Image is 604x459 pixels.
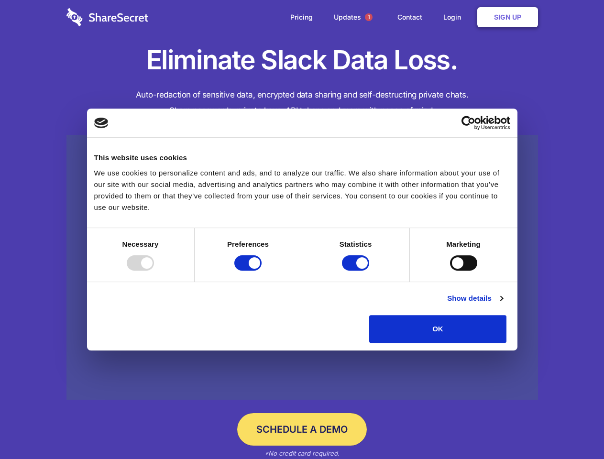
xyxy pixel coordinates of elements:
strong: Marketing [446,240,481,248]
div: This website uses cookies [94,152,510,164]
strong: Statistics [340,240,372,248]
button: OK [369,315,506,343]
h1: Eliminate Slack Data Loss. [66,43,538,77]
a: Usercentrics Cookiebot - opens in a new window [427,116,510,130]
span: 1 [365,13,373,21]
img: logo [94,118,109,128]
a: Wistia video thumbnail [66,135,538,400]
div: We use cookies to personalize content and ads, and to analyze our traffic. We also share informat... [94,167,510,213]
a: Sign Up [477,7,538,27]
img: logo-wordmark-white-trans-d4663122ce5f474addd5e946df7df03e33cb6a1c49d2221995e7729f52c070b2.svg [66,8,148,26]
strong: Necessary [122,240,159,248]
a: Login [434,2,475,32]
a: Schedule a Demo [237,413,367,446]
a: Contact [388,2,432,32]
a: Pricing [281,2,322,32]
em: *No credit card required. [264,449,340,457]
a: Show details [447,293,503,304]
h4: Auto-redaction of sensitive data, encrypted data sharing and self-destructing private chats. Shar... [66,87,538,119]
strong: Preferences [227,240,269,248]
